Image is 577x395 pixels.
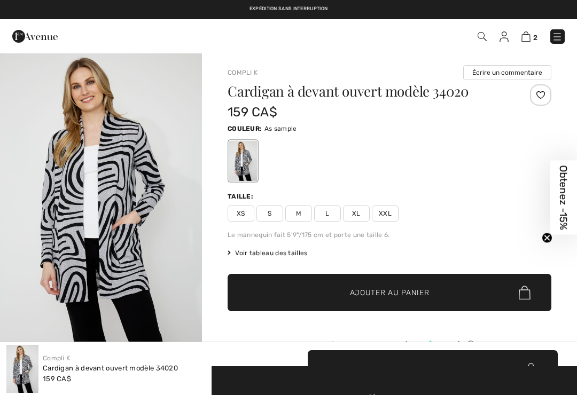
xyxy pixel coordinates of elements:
[519,286,531,299] img: Bag.svg
[228,340,551,350] div: ou 4 paiements de avec
[264,125,297,132] span: As sample
[314,206,341,222] span: L
[228,340,551,353] div: ou 4 paiements de39.75 CA$avecSezzle Cliquez pour en savoir plus sur Sezzle
[343,206,370,222] span: XL
[228,248,308,258] span: Voir tableau des tailles
[373,340,409,349] span: 39.75 CA$
[521,30,537,43] a: 2
[350,287,430,298] span: Ajouter au panier
[256,206,283,222] span: S
[463,65,551,80] button: Écrire un commentaire
[228,274,551,311] button: Ajouter au panier
[542,233,552,243] button: Close teaser
[533,34,537,42] span: 2
[228,230,551,240] div: Le mannequin fait 5'9"/175 cm et porte une taille 6.
[558,165,570,230] span: Obtenez -15%
[6,345,38,393] img: Cardigan &agrave; Devant Ouvert mod&egrave;le 34020
[521,31,531,42] img: Panier d'achat
[228,125,262,132] span: Couleur:
[228,206,254,222] span: XS
[478,32,487,41] img: Recherche
[228,69,258,76] a: Compli K
[43,375,71,383] span: 159 CA$
[552,31,563,42] img: Menu
[43,363,178,374] div: Cardigan à devant ouvert modèle 34020
[550,161,577,235] div: Obtenez -15%Close teaser
[228,192,255,201] div: Taille:
[285,206,312,222] span: M
[393,363,473,374] span: Ajouter au panier
[427,340,465,350] img: Sezzle
[308,350,558,388] button: Ajouter au panier
[228,105,277,120] span: 159 CA$
[12,30,58,41] a: 1ère Avenue
[229,141,257,181] div: As sample
[372,206,399,222] span: XXL
[43,354,70,362] a: Compli K
[12,26,58,47] img: 1ère Avenue
[500,31,509,42] img: Mes infos
[228,84,497,98] h1: Cardigan à devant ouvert modèle 34020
